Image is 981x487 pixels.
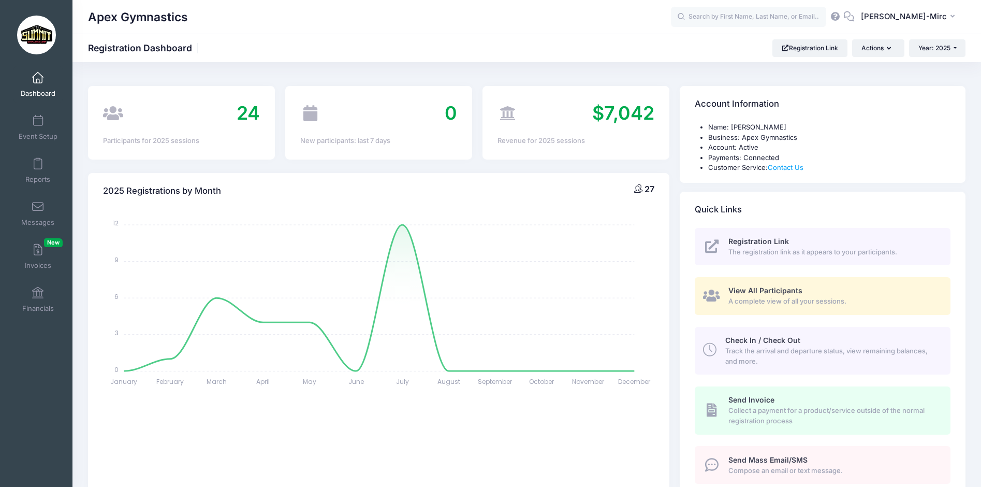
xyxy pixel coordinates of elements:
span: Compose an email or text message. [728,466,939,476]
a: Reports [13,152,63,189]
span: 0 [445,102,457,124]
span: New [44,238,63,247]
button: Actions [852,39,904,57]
a: Messages [13,195,63,232]
span: [PERSON_NAME]-Mirc [861,11,947,22]
tspan: March [207,377,227,386]
a: Registration Link [772,39,847,57]
div: Revenue for 2025 sessions [497,136,654,146]
span: $7,042 [592,102,654,124]
span: Check In / Check Out [725,336,800,345]
img: Apex Gymnastics [17,16,56,54]
a: Send Invoice Collect a payment for a product/service outside of the normal registration process [695,386,950,434]
input: Search by First Name, Last Name, or Email... [671,7,826,27]
a: Registration Link The registration link as it appears to your participants. [695,228,950,266]
tspan: 3 [115,328,119,337]
tspan: November [572,377,605,386]
span: 24 [237,102,260,124]
tspan: July [396,377,409,386]
a: Contact Us [768,163,803,171]
li: Payments: Connected [708,153,950,163]
li: Account: Active [708,142,950,153]
span: Registration Link [728,237,789,246]
span: Messages [21,218,54,227]
h4: Account Information [695,90,779,119]
li: Customer Service: [708,163,950,173]
h1: Apex Gymnastics [88,5,188,29]
a: Check In / Check Out Track the arrival and departure status, view remaining balances, and more. [695,327,950,375]
span: Dashboard [21,89,55,98]
tspan: April [257,377,270,386]
button: [PERSON_NAME]-Mirc [854,5,965,29]
div: Participants for 2025 sessions [103,136,260,146]
span: Track the arrival and departure status, view remaining balances, and more. [725,346,939,366]
button: Year: 2025 [909,39,965,57]
a: View All Participants A complete view of all your sessions. [695,277,950,315]
span: 27 [645,184,654,194]
tspan: January [111,377,138,386]
tspan: September [478,377,513,386]
tspan: 9 [115,255,119,264]
a: Send Mass Email/SMS Compose an email or text message. [695,446,950,484]
span: View All Participants [728,286,802,295]
li: Name: [PERSON_NAME] [708,122,950,133]
div: New participants: last 7 days [300,136,457,146]
span: Send Invoice [728,395,774,404]
a: Financials [13,281,63,318]
a: Event Setup [13,109,63,146]
span: Year: 2025 [918,44,950,52]
a: InvoicesNew [13,238,63,275]
span: Financials [22,304,54,313]
span: Send Mass Email/SMS [728,455,808,464]
span: Event Setup [19,132,57,141]
span: The registration link as it appears to your participants. [728,247,939,257]
a: Dashboard [13,66,63,103]
li: Business: Apex Gymnastics [708,133,950,143]
tspan: 12 [113,219,119,227]
tspan: February [157,377,184,386]
tspan: 6 [115,292,119,300]
span: A complete view of all your sessions. [728,296,939,307]
tspan: October [529,377,554,386]
tspan: August [437,377,460,386]
tspan: May [303,377,316,386]
h4: Quick Links [695,195,742,224]
span: Reports [25,175,50,184]
h1: Registration Dashboard [88,42,201,53]
span: Invoices [25,261,51,270]
h4: 2025 Registrations by Month [103,176,221,206]
tspan: 0 [115,365,119,374]
tspan: June [348,377,364,386]
span: Collect a payment for a product/service outside of the normal registration process [728,406,939,426]
tspan: December [619,377,651,386]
